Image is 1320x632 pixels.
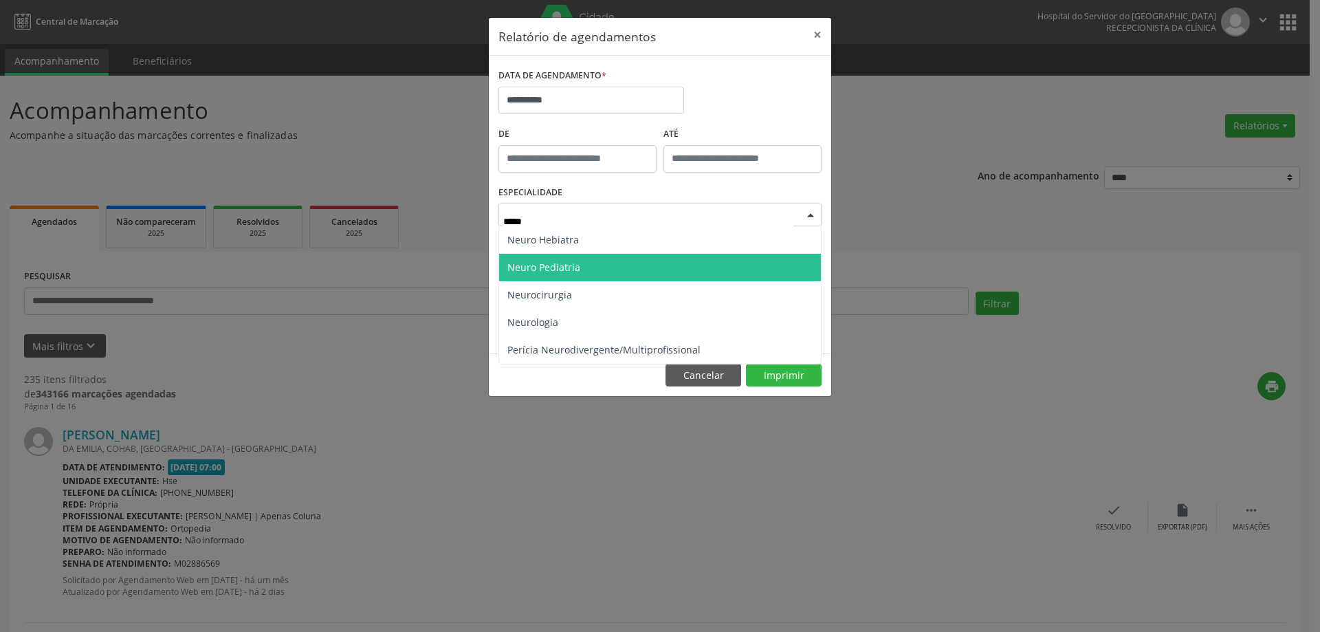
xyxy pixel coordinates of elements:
[507,261,580,274] span: Neuro Pediatria
[507,343,701,356] span: Perícia Neurodivergente/Multiprofissional
[665,364,741,387] button: Cancelar
[746,364,822,387] button: Imprimir
[507,316,558,329] span: Neurologia
[804,18,831,52] button: Close
[498,65,606,87] label: DATA DE AGENDAMENTO
[507,288,572,301] span: Neurocirurgia
[507,233,579,246] span: Neuro Hebiatra
[498,124,657,145] label: De
[498,28,656,45] h5: Relatório de agendamentos
[498,182,562,204] label: ESPECIALIDADE
[663,124,822,145] label: ATÉ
